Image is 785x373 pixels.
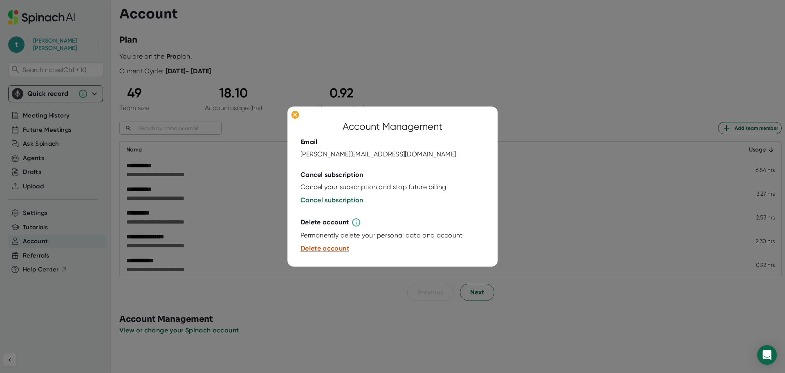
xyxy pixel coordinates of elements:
[757,345,777,365] div: Open Intercom Messenger
[301,196,363,206] button: Cancel subscription
[301,232,463,240] div: Permanently delete your personal data and account
[301,183,446,192] div: Cancel your subscription and stop future billing
[301,244,349,254] button: Delete account
[301,245,349,253] span: Delete account
[301,138,318,147] div: Email
[343,120,442,134] div: Account Management
[301,171,363,179] div: Cancel subscription
[301,197,363,204] span: Cancel subscription
[301,219,349,227] div: Delete account
[301,151,456,159] div: [PERSON_NAME][EMAIL_ADDRESS][DOMAIN_NAME]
